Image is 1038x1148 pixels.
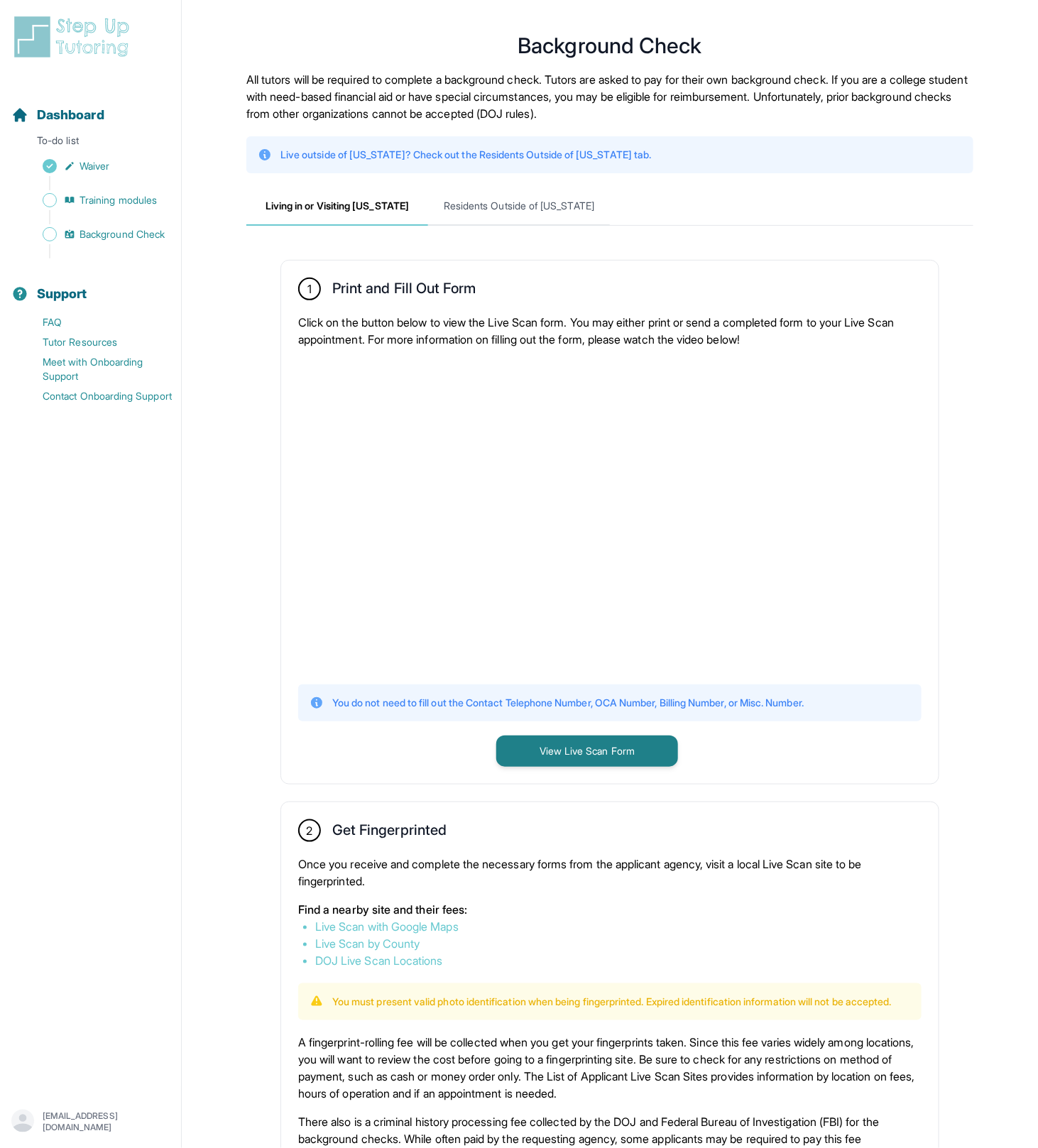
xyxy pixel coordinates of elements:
[428,187,610,226] span: Residents Outside of [US_STATE]
[11,386,181,406] a: Contact Onboarding Support
[298,314,922,348] p: Click on the button below to view the Live Scan form. You may either print or send a completed fo...
[496,736,678,767] button: View Live Scan Form
[307,280,312,297] span: 1
[246,187,973,226] nav: Tabs
[246,187,428,226] span: Living in or Visiting [US_STATE]
[80,193,157,207] span: Training modules
[246,37,973,54] h1: Background Check
[37,284,87,304] span: Support
[315,919,459,934] a: Live Scan with Google Maps
[6,133,175,153] p: To-do list
[298,901,922,918] p: Find a nearby site and their fees:
[332,280,476,302] h2: Print and Fill Out Form
[11,1110,170,1135] button: [EMAIL_ADDRESS][DOMAIN_NAME]
[332,995,892,1009] p: You must present valid photo identification when being fingerprinted. Expired identification info...
[315,953,443,968] a: DOJ Live Scan Locations
[332,696,804,710] p: You do not need to fill out the Contact Telephone Number, OCA Number, Billing Number, or Misc. Nu...
[80,159,109,173] span: Waiver
[298,359,795,670] iframe: YouTube video player
[306,822,312,839] span: 2
[332,821,447,844] h2: Get Fingerprinted
[298,855,922,890] p: Once you receive and complete the necessary forms from the applicant agency, visit a local Live S...
[43,1111,170,1134] p: [EMAIL_ADDRESS][DOMAIN_NAME]
[11,332,181,352] a: Tutor Resources
[6,261,175,310] button: Support
[496,743,678,758] a: View Live Scan Form
[11,190,181,210] a: Training modules
[6,82,175,131] button: Dashboard
[246,71,973,122] p: All tutors will be required to complete a background check. Tutors are asked to pay for their own...
[11,224,181,244] a: Background Check
[11,312,181,332] a: FAQ
[280,148,651,162] p: Live outside of [US_STATE]? Check out the Residents Outside of [US_STATE] tab.
[80,227,165,241] span: Background Check
[11,352,181,386] a: Meet with Onboarding Support
[11,156,181,176] a: Waiver
[11,14,138,60] img: logo
[11,105,104,125] a: Dashboard
[298,1034,922,1103] p: A fingerprint-rolling fee will be collected when you get your fingerprints taken. Since this fee ...
[37,105,104,125] span: Dashboard
[315,936,420,951] a: Live Scan by County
